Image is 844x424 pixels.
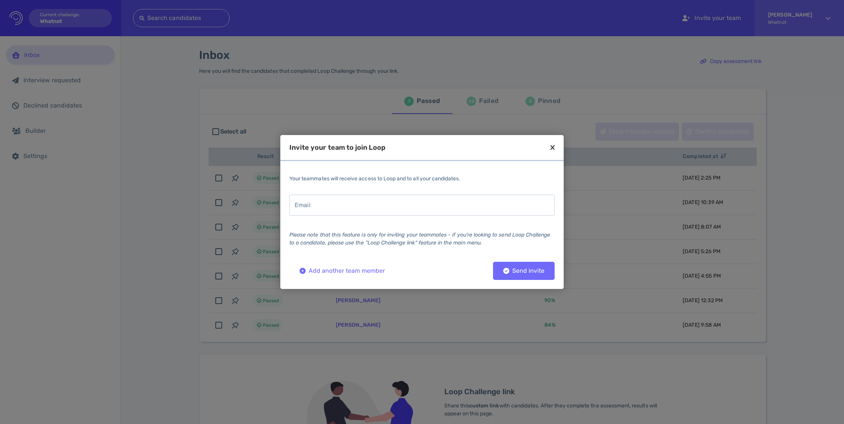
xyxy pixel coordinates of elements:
[289,231,555,247] div: Please note that this feature is only for inviting your teammates - if you're looking to send Loo...
[289,175,555,183] div: Your teammates will receive access to Loop and to all your candidates.
[296,268,389,273] div: Add another team member
[493,262,555,280] button: Send invite
[289,144,385,151] div: Invite your team to join Loop
[499,268,548,273] div: Send invite
[289,262,395,280] button: Add another team member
